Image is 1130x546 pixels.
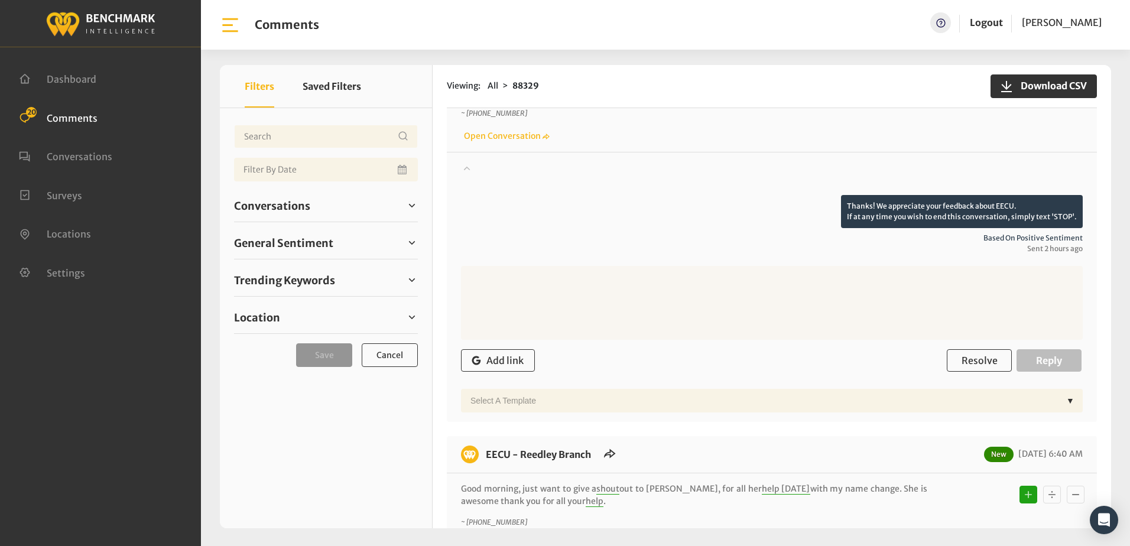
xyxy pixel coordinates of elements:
[234,310,280,326] span: Location
[461,446,479,463] img: benchmark
[486,448,591,460] a: EECU - Reedley Branch
[46,9,155,38] img: benchmark
[395,158,411,181] button: Open Calendar
[234,235,333,251] span: General Sentiment
[991,74,1097,98] button: Download CSV
[984,447,1014,462] span: New
[488,80,498,91] span: All
[234,272,335,288] span: Trending Keywords
[1090,506,1118,534] div: Open Intercom Messenger
[303,65,361,108] button: Saved Filters
[841,195,1083,228] p: Thanks! We appreciate your feedback about EECU. If at any time you wish to end this conversation,...
[47,112,98,123] span: Comments
[19,149,112,161] a: Conversations
[762,483,810,495] span: help [DATE]
[26,107,37,118] span: 20
[19,266,85,278] a: Settings
[47,189,82,201] span: Surveys
[1022,17,1102,28] span: [PERSON_NAME]
[47,266,85,278] span: Settings
[234,158,418,181] input: Date range input field
[19,227,91,239] a: Locations
[461,131,550,141] a: Open Conversation
[47,228,91,240] span: Locations
[461,109,527,118] i: ~ [PHONE_NUMBER]
[1014,79,1087,93] span: Download CSV
[461,233,1083,243] span: Based on positive sentiment
[234,198,310,214] span: Conversations
[1061,389,1079,412] div: ▼
[19,72,96,84] a: Dashboard
[47,151,112,162] span: Conversations
[1017,483,1087,506] div: Basic example
[461,483,927,508] p: Good morning, just want to give a out to [PERSON_NAME], for all her with my name change. She is a...
[461,349,535,372] button: Add link
[947,349,1012,372] button: Resolve
[220,15,241,35] img: bar
[234,234,418,252] a: General Sentiment
[596,483,619,495] span: shout
[970,17,1003,28] a: Logout
[1022,12,1102,33] a: [PERSON_NAME]
[19,111,98,123] a: Comments 20
[461,518,527,526] i: ~ [PHONE_NUMBER]
[465,389,1061,412] div: Select a Template
[512,80,539,91] strong: 88329
[234,125,418,148] input: Username
[245,65,274,108] button: Filters
[234,308,418,326] a: Location
[970,12,1003,33] a: Logout
[47,73,96,85] span: Dashboard
[1015,448,1083,459] span: [DATE] 6:40 AM
[461,243,1083,254] span: Sent 2 hours ago
[362,343,418,367] button: Cancel
[447,80,480,92] span: Viewing:
[586,496,603,507] span: help
[962,355,998,366] span: Resolve
[234,197,418,214] a: Conversations
[234,271,418,289] a: Trending Keywords
[255,18,319,32] h1: Comments
[479,446,598,463] h6: EECU - Reedley Branch
[19,188,82,200] a: Surveys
